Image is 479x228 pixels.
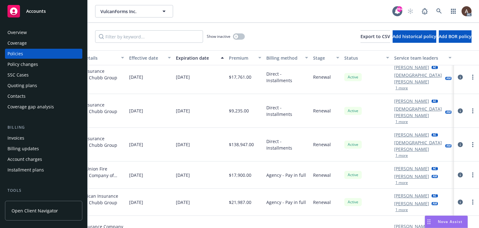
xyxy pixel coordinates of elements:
[7,154,42,164] div: Account charges
[395,120,408,124] button: 1 more
[176,141,190,148] span: [DATE]
[7,102,54,112] div: Coverage gap analysis
[173,50,226,65] button: Expiration date
[395,181,408,185] button: 1 more
[360,30,390,43] button: Export to CSV
[127,50,173,65] button: Effective date
[266,172,306,178] span: Agency - Pay in full
[5,165,82,175] a: Installment plans
[129,74,143,80] span: [DATE]
[7,91,26,101] div: Contacts
[469,73,477,81] a: more
[469,171,477,179] a: more
[394,98,429,104] a: [PERSON_NAME]
[7,59,38,69] div: Policy changes
[176,172,190,178] span: [DATE]
[12,207,58,214] span: Open Client Navigator
[347,108,359,114] span: Active
[397,6,402,11] div: 99+
[7,81,37,91] div: Quoting plans
[344,55,382,61] div: Status
[5,81,82,91] a: Quoting plans
[394,165,429,172] a: [PERSON_NAME]
[395,208,408,212] button: 1 more
[7,133,24,143] div: Invoices
[394,139,443,152] a: [DEMOGRAPHIC_DATA][PERSON_NAME]
[67,135,124,148] div: Federal Insurance Company, Chubb Group
[229,199,251,206] span: $21,987.00
[439,33,472,39] span: Add BOR policy
[469,141,477,148] a: more
[67,206,124,211] span: Show all
[5,102,82,112] a: Coverage gap analysis
[457,171,464,179] a: circleInformation
[67,55,117,61] div: Market details
[457,198,464,206] a: circleInformation
[226,50,264,65] button: Premium
[347,199,359,205] span: Active
[264,50,311,65] button: Billing method
[395,154,408,157] button: 1 more
[313,74,331,80] span: Renewal
[439,30,472,43] button: Add BOR policy
[5,187,82,194] div: Tools
[207,34,230,39] span: Show inactive
[457,73,464,81] a: circleInformation
[266,138,308,151] span: Direct - Installments
[5,133,82,143] a: Invoices
[457,107,464,115] a: circleInformation
[67,166,124,179] div: National Union Fire Insurance Company of [GEOGRAPHIC_DATA], [GEOGRAPHIC_DATA], AIG
[67,81,124,86] span: Show all
[5,124,82,131] div: Billing
[5,91,82,101] a: Contacts
[425,216,468,228] button: Nova Assist
[392,50,454,65] button: Service team leaders
[395,86,408,90] button: 1 more
[462,6,472,16] img: photo
[129,172,143,178] span: [DATE]
[347,142,359,147] span: Active
[95,30,203,43] input: Filter by keyword...
[229,172,251,178] span: $17,900.00
[64,50,127,65] button: Market details
[266,71,308,84] span: Direct - Installments
[129,199,143,206] span: [DATE]
[5,2,82,20] a: Accounts
[229,141,254,148] span: $138,947.00
[438,219,462,224] span: Nova Assist
[7,70,29,80] div: SSC Cases
[67,148,124,154] span: Show all
[347,172,359,178] span: Active
[67,115,124,120] span: Show all
[394,106,443,119] a: [DEMOGRAPHIC_DATA][PERSON_NAME]
[457,141,464,148] a: circleInformation
[311,50,342,65] button: Stage
[342,50,392,65] button: Status
[469,107,477,115] a: more
[176,74,190,80] span: [DATE]
[5,27,82,37] a: Overview
[393,30,436,43] button: Add historical policy
[67,179,124,184] span: Show all
[433,5,445,17] a: Search
[469,198,477,206] a: more
[100,8,154,15] span: VulcanForms Inc.
[67,193,124,206] div: ACE American Insurance Company, Chubb Group
[313,199,331,206] span: Renewal
[7,27,27,37] div: Overview
[394,200,429,207] a: [PERSON_NAME]
[129,55,164,61] div: Effective date
[5,70,82,80] a: SSC Cases
[313,141,331,148] span: Renewal
[5,38,82,48] a: Coverage
[347,74,359,80] span: Active
[394,192,429,199] a: [PERSON_NAME]
[360,33,390,39] span: Export to CSV
[425,216,433,228] div: Drag to move
[129,141,143,148] span: [DATE]
[26,9,46,14] span: Accounts
[67,102,124,115] div: Federal Insurance Company, Chubb Group
[7,49,23,59] div: Policies
[394,55,445,61] div: Service team leaders
[313,55,332,61] div: Stage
